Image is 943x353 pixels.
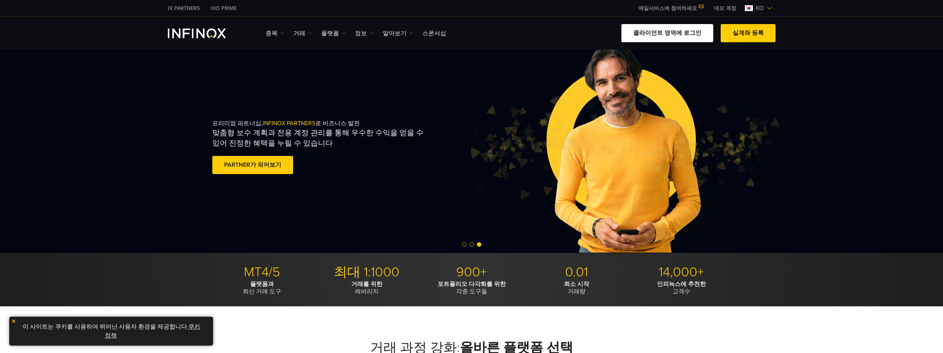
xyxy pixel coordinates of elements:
[212,156,293,174] a: PARTNER가 되어보기
[317,280,416,295] p: 레버리지
[11,319,16,324] img: yellow close icon
[632,264,731,280] p: 14,000+
[168,29,243,38] a: INFINOX Logo
[422,29,446,38] a: 스폰서십
[212,108,487,188] div: 프리미엄 파트너십, 로 비즈니스 발전
[317,264,416,280] p: 최대 1:1000
[422,264,521,280] p: 900+
[462,242,466,247] span: Go to slide 1
[564,280,589,288] strong: 최소 시작
[212,264,312,280] p: MT4/5
[205,4,242,12] a: INFINOX
[469,242,474,247] span: Go to slide 2
[657,280,706,288] strong: 인피녹스에 추천한
[527,264,626,280] p: 0.01
[721,24,776,42] a: 실계좌 등록
[422,280,521,295] p: 각종 도구들
[633,5,708,11] a: 메일서비스에 참여하세요
[351,280,382,288] strong: 거래를 위한
[212,280,312,295] p: 최신 거래 도구
[212,128,432,149] p: 맞춤형 보수 계획과 전용 계정 관리를 통해 우수한 수익을 얻을 수 있어 진정한 혜택을 누릴 수 있습니다
[355,29,373,38] a: 정보
[527,280,626,295] p: 거래량
[293,29,312,38] a: 거래
[266,29,284,38] a: 종목
[383,29,413,38] a: 알아보기
[621,24,713,42] a: 클라이언트 영역에 로그인
[162,4,205,12] a: INFINOX
[263,120,315,127] span: INFINOX PARTNERS
[632,280,731,295] p: 고객수
[13,320,209,342] p: 이 사이트는 쿠키를 사용하여 뛰어난 사용자 환경을 제공합니다. .
[438,280,506,288] strong: 포트폴리오 다각화를 위한
[753,4,767,13] span: ko
[708,4,742,12] a: INFINOX MENU
[477,242,481,247] span: Go to slide 3
[250,280,274,288] strong: 플랫폼과
[321,29,346,38] a: 플랫폼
